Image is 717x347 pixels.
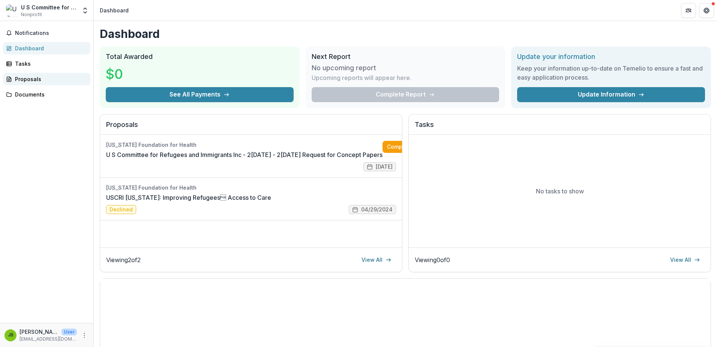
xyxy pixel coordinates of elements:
[681,3,696,18] button: Partners
[517,53,705,61] h2: Update your information
[106,193,271,202] a: USCRI [US_STATE]: Improving Refugees Access to Care
[21,11,42,18] span: Nonprofit
[97,5,132,16] nav: breadcrumb
[61,329,77,335] p: User
[106,121,396,135] h2: Proposals
[382,141,426,153] a: Complete
[357,254,396,266] a: View All
[21,3,77,11] div: U S Committee for Refugees and Immigrants Inc
[3,27,90,39] button: Notifications
[106,64,162,84] h3: $0
[80,331,89,340] button: More
[517,87,705,102] a: Update Information
[666,254,705,266] a: View All
[15,44,84,52] div: Dashboard
[15,91,84,98] div: Documents
[106,53,294,61] h2: Total Awarded
[100,27,711,41] h1: Dashboard
[8,333,13,338] div: Jane Buchholz
[312,73,411,82] p: Upcoming reports will appear here.
[100,6,129,14] div: Dashboard
[312,64,376,72] h3: No upcoming report
[3,88,90,101] a: Documents
[15,60,84,68] div: Tasks
[517,64,705,82] h3: Keep your information up-to-date on Temelio to ensure a fast and easy application process.
[3,73,90,85] a: Proposals
[15,30,87,36] span: Notifications
[6,5,18,17] img: U S Committee for Refugees and Immigrants Inc
[699,3,714,18] button: Get Help
[3,57,90,70] a: Tasks
[536,187,584,196] p: No tasks to show
[415,255,450,264] p: Viewing 0 of 0
[80,3,90,18] button: Open entity switcher
[19,328,58,336] p: [PERSON_NAME]
[106,255,141,264] p: Viewing 2 of 2
[106,150,382,159] a: U S Committee for Refugees and Immigrants Inc - 2[DATE] - 2[DATE] Request for Concept Papers
[15,75,84,83] div: Proposals
[312,53,499,61] h2: Next Report
[106,87,294,102] button: See All Payments
[3,42,90,54] a: Dashboard
[415,121,705,135] h2: Tasks
[19,336,77,342] p: [EMAIL_ADDRESS][DOMAIN_NAME]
